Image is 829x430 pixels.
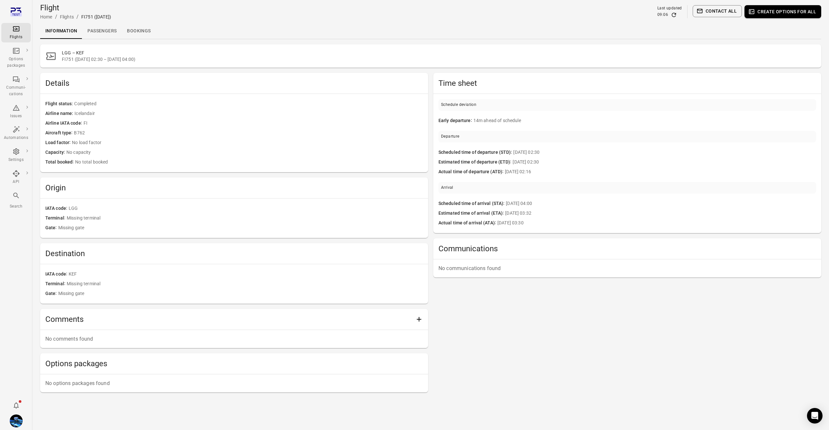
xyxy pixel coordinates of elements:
[438,210,505,217] span: Estimated time of arrival (ETA)
[4,179,28,185] div: API
[513,149,816,156] span: [DATE] 02:30
[40,14,52,19] a: Home
[438,78,816,88] h2: Time sheet
[45,159,75,166] span: Total booked
[1,74,31,99] a: Communi-cations
[82,23,122,39] a: Passengers
[10,414,23,427] img: shutterstock-1708408498.jpg
[60,14,74,19] a: Flights
[58,290,423,297] span: Missing gate
[55,13,57,21] li: /
[657,5,682,12] div: Last updated
[45,335,423,343] p: No comments found
[45,290,58,297] span: Gate
[438,168,505,175] span: Actual time of departure (ATD)
[693,5,742,17] button: Contact all
[45,314,413,324] h2: Comments
[72,139,423,146] span: No load factor
[40,3,111,13] h1: Flight
[58,224,423,232] span: Missing gate
[497,220,816,227] span: [DATE] 03:30
[62,56,816,62] span: FI751 ([DATE] 02:30 – [DATE] 04:00)
[4,85,28,97] div: Communi-cations
[441,102,476,108] div: Schedule deviation
[10,399,23,412] button: Notifications
[69,271,423,278] span: KEF
[657,12,668,18] div: 09:06
[74,100,423,107] span: Completed
[441,133,460,140] div: Departure
[1,146,31,165] a: Settings
[505,168,816,175] span: [DATE] 02:16
[45,110,74,117] span: Airline name
[4,157,28,163] div: Settings
[45,224,58,232] span: Gate
[81,14,111,20] div: FI751 ([DATE])
[45,183,423,193] h2: Origin
[45,280,67,288] span: Terminal
[438,149,513,156] span: Scheduled time of departure (STD)
[40,13,111,21] nav: Breadcrumbs
[1,168,31,187] a: API
[4,135,28,141] div: Automations
[1,23,31,42] a: Flights
[441,185,453,191] div: Arrival
[438,159,513,166] span: Estimated time of departure (ETD)
[45,78,423,88] h2: Details
[4,34,28,40] div: Flights
[69,205,423,212] span: LGG
[1,124,31,143] a: Automations
[1,190,31,211] button: Search
[45,358,423,369] h2: Options packages
[7,412,25,430] button: Daníel Benediktsson
[671,12,677,18] button: Refresh data
[505,210,816,217] span: [DATE] 03:32
[45,100,74,107] span: Flight status
[45,248,423,259] h2: Destination
[4,56,28,69] div: Options packages
[438,200,506,207] span: Scheduled time of arrival (STA)
[45,120,84,127] span: Airline IATA code
[438,220,497,227] span: Actual time of arrival (ATA)
[807,408,823,424] div: Open Intercom Messenger
[438,117,473,124] span: Early departure
[40,23,82,39] a: Information
[45,130,74,137] span: Aircraft type
[438,243,816,254] h2: Communications
[473,117,816,124] span: 14m ahead of schedule
[45,139,72,146] span: Load factor
[75,159,423,166] span: No total booked
[45,215,67,222] span: Terminal
[1,102,31,121] a: Issues
[67,215,423,222] span: Missing terminal
[45,149,66,156] span: Capacity
[67,280,423,288] span: Missing terminal
[4,203,28,210] div: Search
[122,23,156,39] a: Bookings
[4,113,28,119] div: Issues
[45,271,69,278] span: IATA code
[62,50,816,56] h2: LGG – KEF
[744,5,821,18] button: Create options for all
[74,130,423,137] span: B762
[413,313,426,326] button: Add comment
[74,110,423,117] span: Icelandair
[84,120,423,127] span: FI
[438,265,816,272] p: No communications found
[45,205,69,212] span: IATA code
[66,149,423,156] span: No capacity
[45,379,423,387] p: No options packages found
[76,13,79,21] li: /
[1,45,31,71] a: Options packages
[506,200,816,207] span: [DATE] 04:00
[513,159,816,166] span: [DATE] 02:30
[40,23,821,39] div: Local navigation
